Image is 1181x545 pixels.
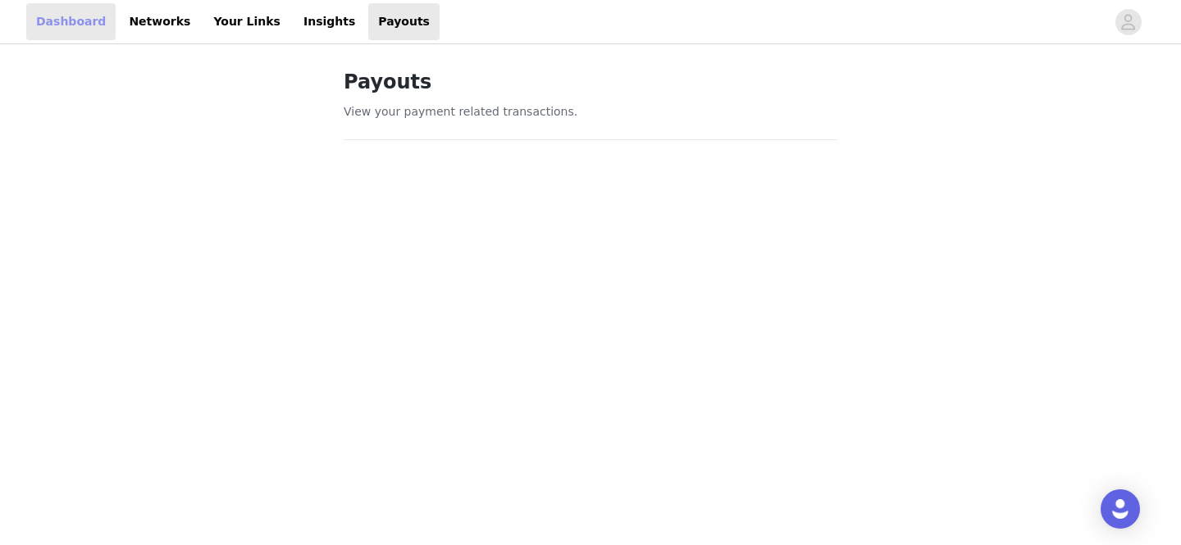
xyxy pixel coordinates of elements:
[119,3,200,40] a: Networks
[344,67,837,97] h1: Payouts
[368,3,440,40] a: Payouts
[294,3,365,40] a: Insights
[344,103,837,120] p: View your payment related transactions.
[203,3,290,40] a: Your Links
[1101,489,1140,529] div: Open Intercom Messenger
[1120,9,1136,35] div: avatar
[26,3,116,40] a: Dashboard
